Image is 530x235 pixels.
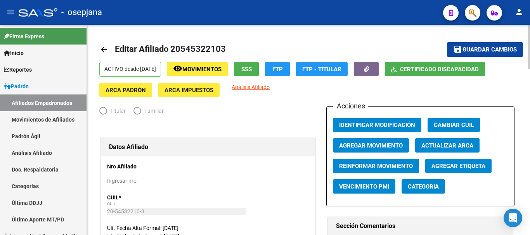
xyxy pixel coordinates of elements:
mat-icon: menu [6,7,16,17]
button: FTP - Titular [296,62,348,76]
button: Cambiar CUIL [428,118,480,132]
button: Categoria [402,179,445,194]
button: ARCA Impuestos [158,83,220,97]
div: Open Intercom Messenger [504,209,522,227]
span: Agregar Movimiento [339,142,403,149]
span: - osepjana [61,4,102,21]
span: FTP [272,66,283,73]
p: ACTIVO desde [DATE] [99,62,161,77]
button: Agregar Movimiento [333,138,409,153]
mat-icon: save [453,45,462,54]
span: Reinformar Movimiento [339,163,413,170]
span: Firma Express [4,32,44,41]
span: Categoria [408,183,439,190]
h1: Datos Afiliado [109,141,307,153]
span: Certificado Discapacidad [400,66,479,73]
span: Editar Afiliado 20545322103 [115,44,226,54]
span: Análisis Afiliado [232,84,270,90]
button: Movimientos [167,62,228,76]
span: Agregar Etiqueta [431,163,485,170]
button: Identificar Modificación [333,118,421,132]
span: Familiar [141,106,164,115]
span: Movimientos [182,66,222,73]
h1: Sección Comentarios [336,220,505,232]
h3: Acciones [333,101,368,111]
span: Actualizar ARCA [421,142,473,149]
span: Inicio [4,49,24,57]
span: Reportes [4,65,32,74]
span: FTP - Titular [302,66,341,73]
p: Nro Afiliado [107,162,168,171]
span: SSS [241,66,252,73]
button: ARCA Padrón [99,83,152,97]
button: Certificado Discapacidad [385,62,485,76]
button: FTP [265,62,290,76]
button: Actualizar ARCA [415,138,480,153]
span: Titular [107,106,126,115]
p: CUIL [107,193,168,202]
button: Guardar cambios [447,42,523,57]
mat-icon: remove_red_eye [173,64,182,73]
span: Vencimiento PMI [339,183,389,190]
span: Padrón [4,82,29,91]
mat-icon: person [514,7,524,17]
span: Guardar cambios [462,46,517,53]
button: Agregar Etiqueta [425,159,492,173]
button: Vencimiento PMI [333,179,395,194]
span: ARCA Padrón [106,87,146,94]
span: Cambiar CUIL [434,122,474,129]
mat-icon: arrow_back [99,45,109,54]
span: ARCA Impuestos [165,87,213,94]
span: Identificar Modificación [339,122,415,129]
div: Ult. Fecha Alta Formal: [DATE] [107,224,309,232]
button: Reinformar Movimiento [333,159,419,173]
button: SSS [234,62,259,76]
mat-radio-group: Elija una opción [99,109,171,115]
